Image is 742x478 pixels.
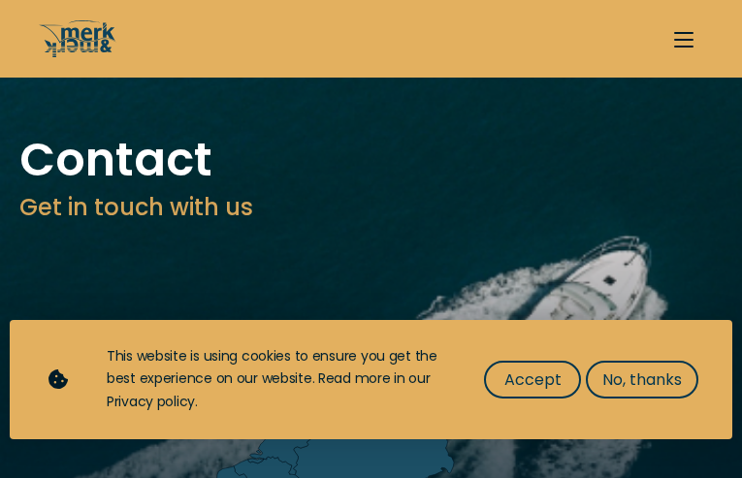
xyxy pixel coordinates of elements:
span: No, thanks [602,367,682,392]
span: Accept [504,367,562,392]
h1: Contact [19,136,723,184]
h3: Get in touch with us [19,190,723,225]
a: Privacy policy [107,392,195,411]
button: No, thanks [586,361,698,398]
div: This website is using cookies to ensure you get the best experience on our website. Read more in ... [107,345,445,414]
button: Accept [484,361,581,398]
